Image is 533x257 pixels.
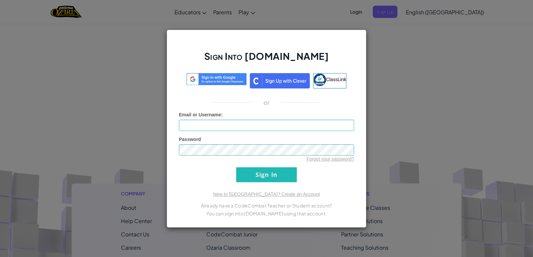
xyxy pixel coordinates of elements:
p: Already have a CodeCombat Teacher or Student account? [179,201,354,209]
span: Email or Username [179,112,221,117]
p: You can sign into [DOMAIN_NAME] using that account. [179,209,354,217]
label: : [179,111,223,118]
a: Forgot your password? [306,156,354,162]
img: classlink-logo-small.png [313,73,326,86]
input: Sign In [236,167,297,182]
img: clever_sso_button@2x.png [250,73,310,88]
h2: Sign Into [DOMAIN_NAME] [179,50,354,69]
span: Password [179,137,201,142]
img: log-in-google-sso.svg [187,73,247,85]
span: ClassLink [326,76,346,82]
a: New to [GEOGRAPHIC_DATA]? Create an Account [213,192,320,197]
p: or [264,98,270,106]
